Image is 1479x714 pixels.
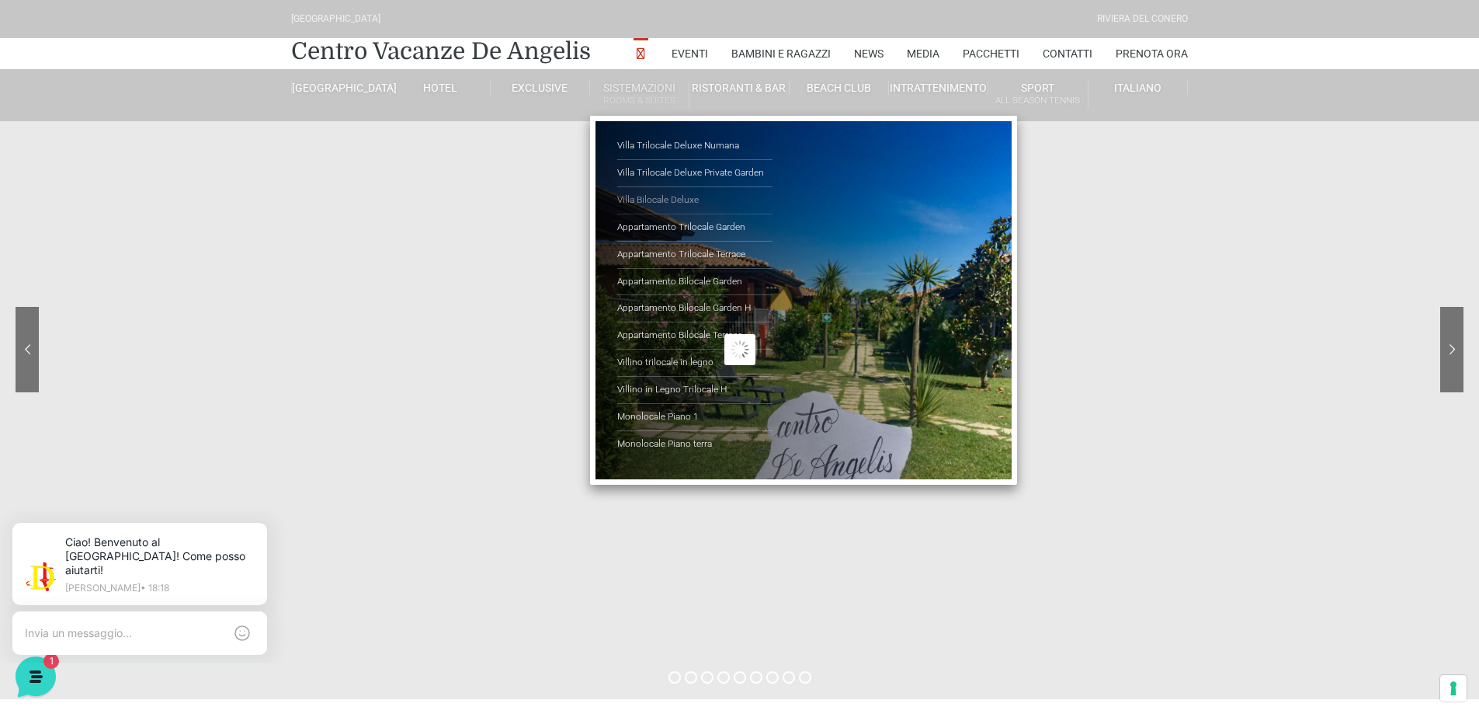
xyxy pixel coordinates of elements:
a: Italiano [1088,81,1188,95]
a: [PERSON_NAME]Ciao! Benvenuto al [GEOGRAPHIC_DATA]! Come posso aiutarti![DATE]1 [19,143,292,190]
a: Media [907,38,939,69]
p: Home [47,521,73,535]
button: Home [12,499,108,535]
a: Beach Club [790,81,889,95]
a: Ristoranti & Bar [689,81,789,95]
a: Villa Trilocale Deluxe Private Garden [617,160,772,187]
a: Hotel [391,81,490,95]
img: light [34,57,65,89]
span: Trova una risposta [25,258,121,270]
a: [GEOGRAPHIC_DATA] [291,81,391,95]
p: Ciao! Benvenuto al [GEOGRAPHIC_DATA]! Come posso aiutarti! [75,31,264,73]
a: Exclusive [491,81,590,95]
span: 1 [270,168,286,183]
p: Ciao! Benvenuto al [GEOGRAPHIC_DATA]! Come posso aiutarti! [65,168,246,183]
a: Appartamento Bilocale Terrace [617,322,772,350]
a: Centro Vacanze De Angelis [291,36,591,67]
a: Appartamento Bilocale Garden [617,269,772,296]
a: Appartamento Bilocale Garden H [617,295,772,322]
h2: Ciao da De Angelis Resort 👋 [12,12,261,62]
input: Cerca un articolo... [35,291,254,307]
a: Appartamento Trilocale Terrace [617,242,772,269]
a: Monolocale Piano terra [617,431,772,458]
small: Rooms & Suites [590,93,689,108]
a: Villino in Legno Trilocale H [617,377,772,404]
button: Aiuto [203,499,298,535]
p: [PERSON_NAME] • 18:18 [75,79,264,89]
a: Contatti [1043,38,1092,69]
a: Bambini e Ragazzi [731,38,831,69]
p: [DATE] [255,149,286,163]
a: Villa Bilocale Deluxe [617,187,772,214]
a: Villa Trilocale Deluxe Numana [617,133,772,160]
a: Pacchetti [963,38,1019,69]
img: light [25,151,56,182]
small: All Season Tennis [988,93,1087,108]
span: [PERSON_NAME] [65,149,246,165]
a: News [854,38,884,69]
span: Inizia una conversazione [101,205,229,218]
a: Villino trilocale in legno [617,350,772,377]
a: SistemazioniRooms & Suites [590,81,689,110]
button: Inizia una conversazione [25,196,286,227]
div: Riviera Del Conero [1097,12,1188,26]
a: Monolocale Piano 1 [617,404,772,431]
p: Aiuto [239,521,262,535]
a: Apri Centro Assistenza [165,258,286,270]
button: 1Messaggi [108,499,203,535]
div: [GEOGRAPHIC_DATA] [291,12,380,26]
a: Intrattenimento [889,81,988,95]
p: Messaggi [134,521,176,535]
iframe: Customerly Messenger Launcher [12,653,59,700]
span: Le tue conversazioni [25,124,132,137]
button: Le tue preferenze relative al consenso per le tecnologie di tracciamento [1440,675,1467,702]
span: 1 [155,497,166,508]
span: Italiano [1114,82,1161,94]
a: Appartamento Trilocale Garden [617,214,772,242]
a: SportAll Season Tennis [988,81,1088,110]
a: [DEMOGRAPHIC_DATA] tutto [138,124,286,137]
a: Eventi [672,38,708,69]
p: La nostra missione è rendere la tua esperienza straordinaria! [12,68,261,99]
a: Prenota Ora [1116,38,1188,69]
